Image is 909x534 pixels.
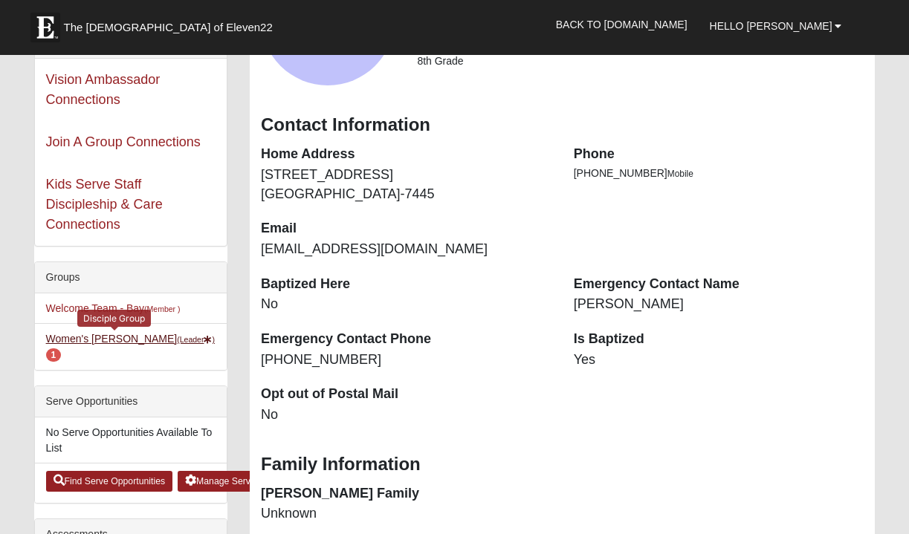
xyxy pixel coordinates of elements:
dd: [STREET_ADDRESS] [GEOGRAPHIC_DATA]-7445 [261,166,551,203]
li: No Serve Opportunities Available To List [35,417,227,463]
dt: Emergency Contact Phone [261,330,551,349]
a: Join A Group Connections [46,134,201,149]
h3: Family Information [261,454,864,475]
li: 8th Grade [417,53,864,69]
a: Hello [PERSON_NAME] [699,7,853,45]
dt: Emergency Contact Name [574,275,864,294]
dt: Phone [574,145,864,164]
dd: [PHONE_NUMBER] [261,351,551,370]
img: Eleven22 logo [30,13,60,42]
dd: [EMAIL_ADDRESS][DOMAIN_NAME] [261,240,551,259]
small: (Leader ) [177,335,215,344]
div: Groups [35,262,227,293]
a: Back to [DOMAIN_NAME] [545,6,699,43]
dt: [PERSON_NAME] Family [261,484,551,504]
div: Serve Opportunities [35,386,227,417]
small: (Member ) [144,305,180,313]
dt: Baptized Here [261,275,551,294]
a: Kids Serve Staff Discipleship & Care Connections [46,177,163,232]
span: Hello [PERSON_NAME] [710,20,832,32]
dt: Email [261,219,551,238]
span: Mobile [667,169,693,179]
a: The [DEMOGRAPHIC_DATA] of Eleven22 [23,5,320,42]
span: The [DEMOGRAPHIC_DATA] of Eleven22 [64,20,273,35]
dt: Opt out of Postal Mail [261,385,551,404]
a: Manage Serve Opportunities [178,471,320,492]
dd: Yes [574,351,864,370]
span: number of pending members [46,348,62,362]
div: Disciple Group [77,310,151,327]
a: Find Serve Opportunities [46,471,173,492]
dd: No [261,406,551,425]
dd: Unknown [261,504,551,524]
dt: Home Address [261,145,551,164]
a: Vision Ambassador Connections [46,72,161,107]
dd: [PERSON_NAME] [574,295,864,314]
dt: Is Baptized [574,330,864,349]
a: Women's [PERSON_NAME](Leader) 1 [46,333,215,360]
h3: Contact Information [261,114,864,136]
li: [PHONE_NUMBER] [574,166,864,181]
a: Welcome Team - Bay(Member ) [46,302,181,314]
dd: No [261,295,551,314]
